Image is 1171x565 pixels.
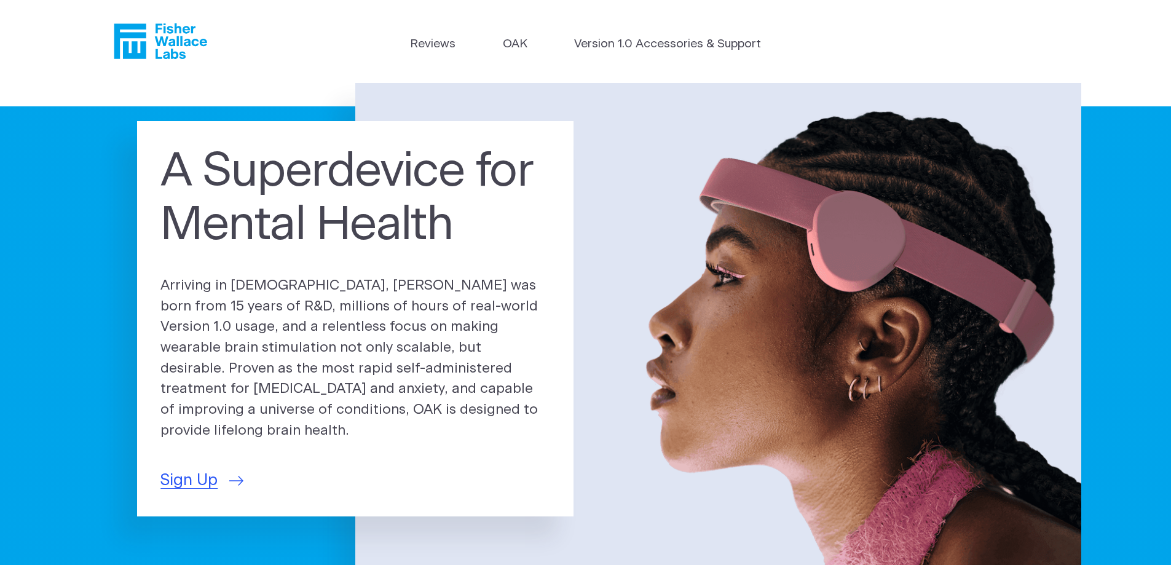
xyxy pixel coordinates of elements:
a: Fisher Wallace [114,23,207,59]
p: Arriving in [DEMOGRAPHIC_DATA], [PERSON_NAME] was born from 15 years of R&D, millions of hours of... [160,275,550,441]
h1: A Superdevice for Mental Health [160,145,550,253]
a: OAK [503,36,527,53]
a: Sign Up [160,468,243,492]
span: Sign Up [160,468,218,492]
a: Version 1.0 Accessories & Support [574,36,761,53]
a: Reviews [410,36,455,53]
